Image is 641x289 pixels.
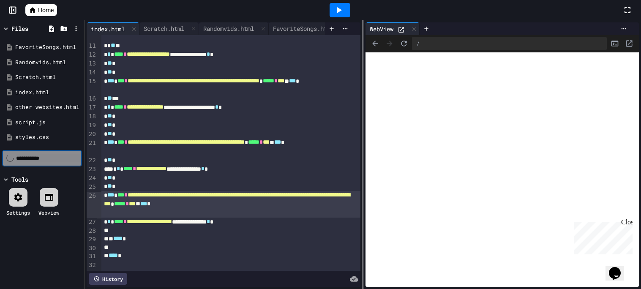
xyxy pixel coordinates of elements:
[369,37,382,50] span: Back
[269,24,338,33] div: FavoriteSongs.html
[87,51,97,60] div: 12
[366,22,420,35] div: WebView
[15,73,81,82] div: Scratch.html
[87,156,97,165] div: 22
[608,37,621,50] button: Console
[606,255,633,281] iframe: chat widget
[383,37,396,50] span: Forward
[398,37,410,50] button: Refresh
[87,235,97,244] div: 29
[87,183,97,192] div: 25
[366,25,398,33] div: WebView
[11,175,28,184] div: Tools
[87,192,97,218] div: 26
[139,24,188,33] div: Scratch.html
[87,95,97,104] div: 16
[87,261,97,270] div: 32
[38,6,54,14] span: Home
[412,37,607,50] div: /
[15,103,81,112] div: other websites.html
[15,58,81,67] div: Randomvids.html
[87,112,97,121] div: 18
[571,218,633,254] iframe: chat widget
[87,252,97,261] div: 31
[89,273,127,285] div: History
[199,22,269,35] div: Randomvids.html
[87,42,97,51] div: 11
[366,52,639,287] iframe: Web Preview
[87,244,97,253] div: 30
[6,209,30,216] div: Settings
[87,25,129,33] div: index.html
[15,88,81,97] div: index.html
[87,139,97,157] div: 21
[87,130,97,139] div: 20
[623,37,636,50] button: Open in new tab
[11,24,28,33] div: Files
[87,60,97,68] div: 13
[15,43,81,52] div: FavoriteSongs.html
[25,4,57,16] a: Home
[269,22,349,35] div: FavoriteSongs.html
[139,22,199,35] div: Scratch.html
[15,118,81,127] div: script.js
[87,218,97,227] div: 27
[199,24,258,33] div: Randomvids.html
[87,121,97,130] div: 19
[87,22,139,35] div: index.html
[3,3,58,54] div: Chat with us now!Close
[38,209,59,216] div: Webview
[87,227,97,235] div: 28
[87,174,97,183] div: 24
[87,104,97,112] div: 17
[87,77,97,95] div: 15
[15,133,81,142] div: styles.css
[87,68,97,77] div: 14
[87,165,97,174] div: 23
